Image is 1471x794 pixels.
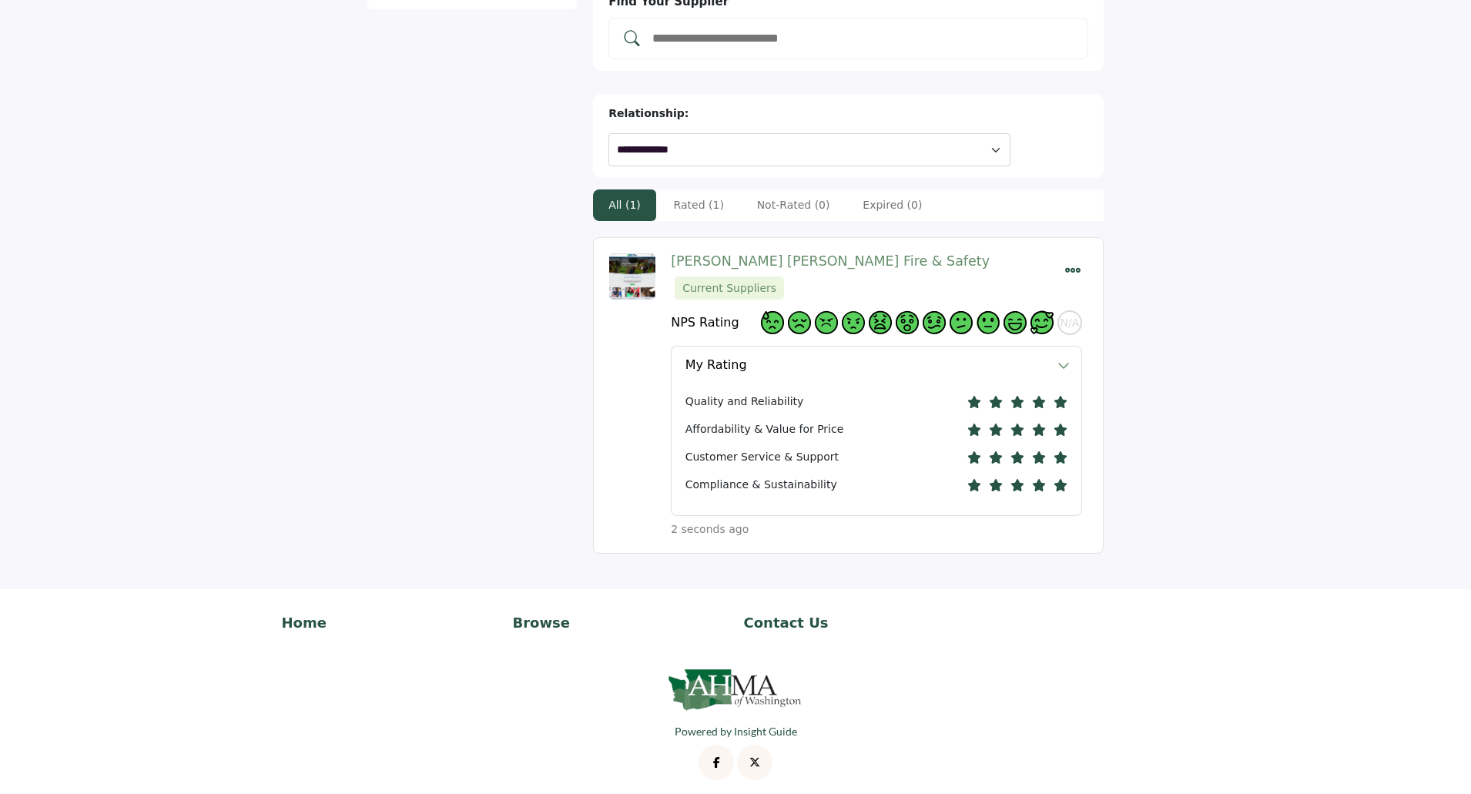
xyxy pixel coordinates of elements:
[666,664,805,715] img: No Site Logo
[685,477,837,493] span: Compliance & Sustainability
[685,394,804,410] span: Quality and Reliability
[675,276,784,300] span: Your indicated relationship type: Current Suppliers
[788,311,811,334] div: 1
[923,311,946,334] div: 6
[685,421,844,437] span: Affordability & Value for Price
[744,612,959,633] a: Contact Us
[608,107,689,119] b: Relationship:
[896,311,919,334] div: 5
[593,189,656,221] li: All (1)
[950,311,973,334] div: 7
[671,315,739,330] h4: NPS Rating
[699,745,734,780] a: Facebook Link
[672,347,1057,383] button: My Rating
[1030,311,1054,334] div: 10
[847,189,937,221] li: Expired (0)
[842,311,865,334] div: 3
[1061,317,1080,330] span: N/A
[1057,310,1082,335] div: N/A
[671,253,990,269] a: [PERSON_NAME] [PERSON_NAME] Fire & Safety
[869,311,892,334] div: 4
[977,311,1000,334] div: 8
[282,612,497,633] a: Home
[671,521,749,538] span: 2 seconds ago
[1004,311,1027,334] div: 9
[761,311,784,334] div: 0
[737,745,772,780] a: Twitter Link
[651,28,1077,49] input: Add and rate your suppliers
[513,612,728,633] a: Browse
[658,189,739,221] li: Rated (1)
[742,189,846,221] li: Not-Rated (0)
[1064,253,1082,289] button: Select Dropdown Menu Options
[675,725,797,738] a: Powered by Insight Guide
[685,449,839,465] span: Customer Service & Support
[815,311,838,334] div: 2
[609,253,655,300] img: pye-barker-fire-safety logo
